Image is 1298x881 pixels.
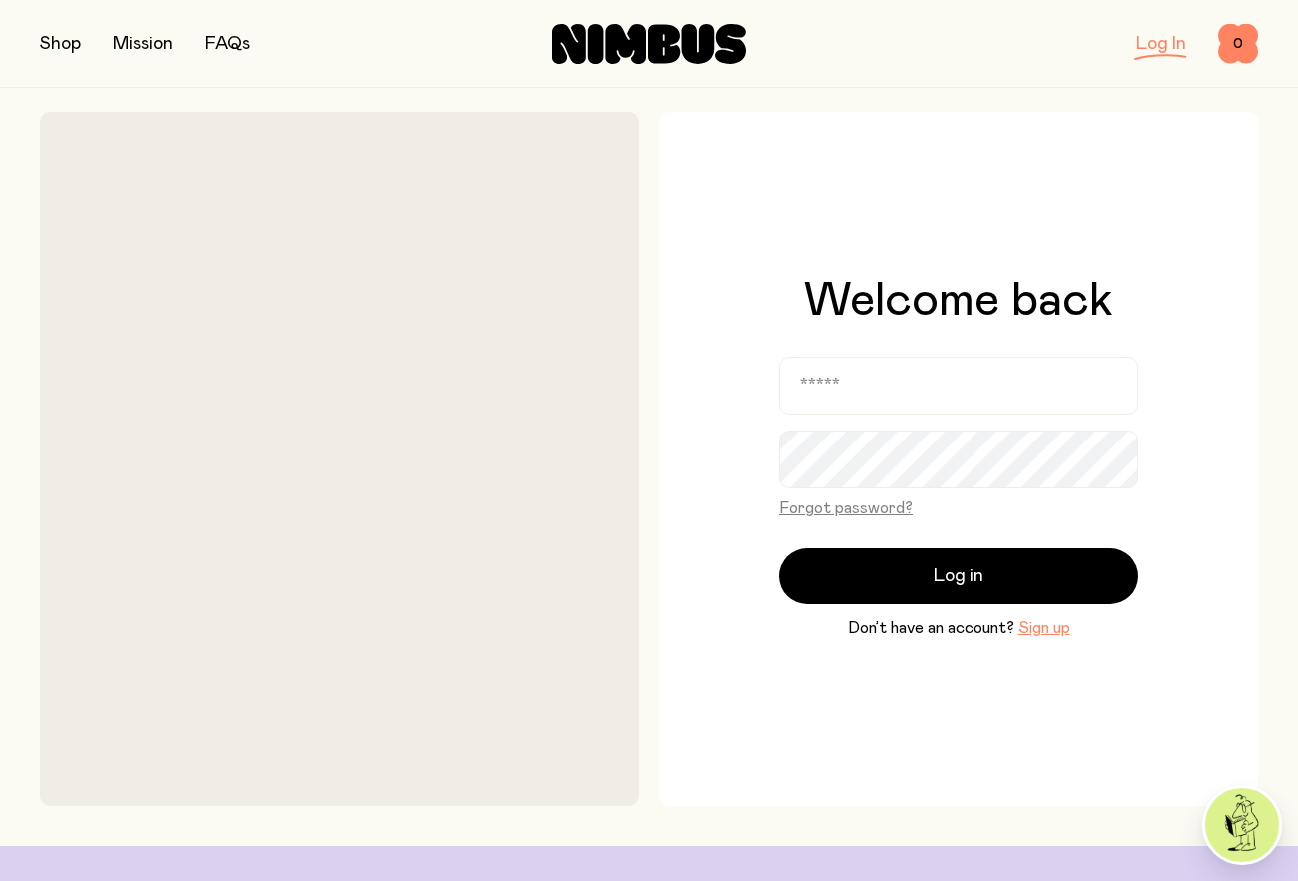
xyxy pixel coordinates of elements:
span: Log in [934,562,983,590]
button: Log in [779,548,1138,604]
button: Sign up [1018,616,1070,640]
span: Don’t have an account? [848,616,1014,640]
img: agent [1205,788,1279,862]
a: Mission [113,35,173,53]
a: FAQs [205,35,250,53]
a: Log In [1136,35,1186,53]
button: Forgot password? [779,496,913,520]
h1: Welcome back [804,277,1113,325]
button: 0 [1218,24,1258,64]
